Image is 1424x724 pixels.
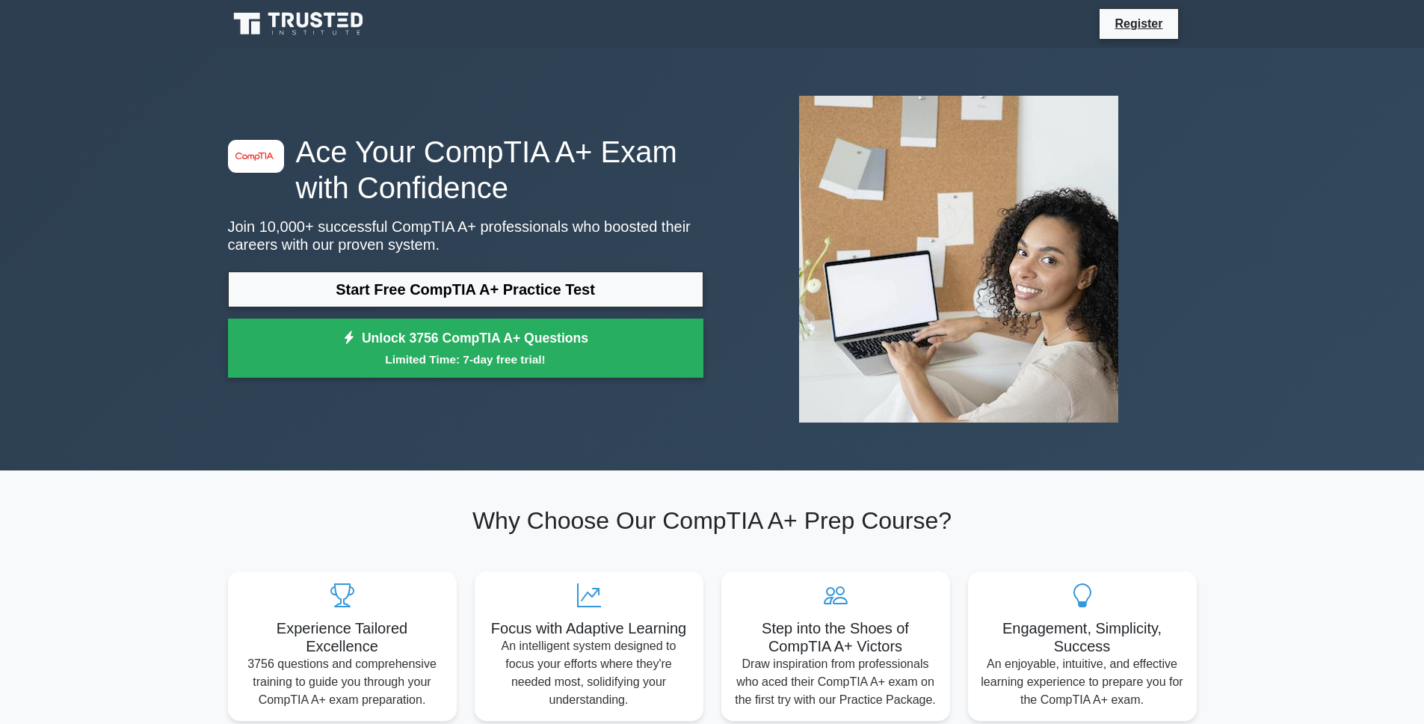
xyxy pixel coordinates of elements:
h2: Why Choose Our CompTIA A+ Prep Course? [228,506,1197,535]
a: Start Free CompTIA A+ Practice Test [228,271,703,307]
p: 3756 questions and comprehensive training to guide you through your CompTIA A+ exam preparation. [240,655,445,709]
a: Unlock 3756 CompTIA A+ QuestionsLimited Time: 7-day free trial! [228,319,703,378]
small: Limited Time: 7-day free trial! [247,351,685,368]
p: An intelligent system designed to focus your efforts where they're needed most, solidifying your ... [487,637,691,709]
p: Draw inspiration from professionals who aced their CompTIA A+ exam on the first try with our Prac... [733,655,938,709]
a: Register [1106,14,1171,33]
h5: Step into the Shoes of CompTIA A+ Victors [733,619,938,655]
h5: Engagement, Simplicity, Success [980,619,1185,655]
h1: Ace Your CompTIA A+ Exam with Confidence [228,134,703,206]
p: Join 10,000+ successful CompTIA A+ professionals who boosted their careers with our proven system. [228,218,703,254]
h5: Experience Tailored Excellence [240,619,445,655]
h5: Focus with Adaptive Learning [487,619,691,637]
p: An enjoyable, intuitive, and effective learning experience to prepare you for the CompTIA A+ exam. [980,655,1185,709]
